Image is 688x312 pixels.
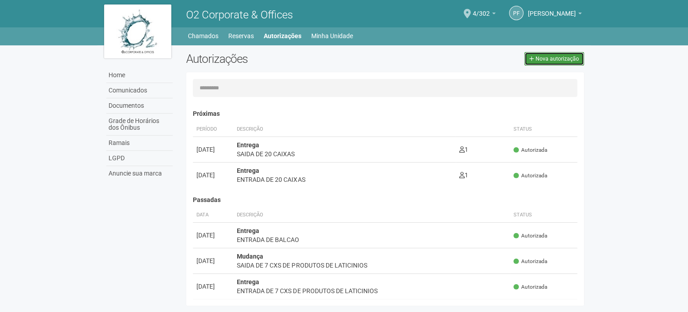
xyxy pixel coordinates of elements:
span: Autorizada [514,146,547,154]
span: Nova autorização [536,56,579,62]
a: Chamados [188,30,218,42]
a: Home [106,68,173,83]
strong: Entrega [237,141,259,149]
span: Autorizada [514,172,547,180]
div: ENTRADA DE BALCAO [237,235,506,244]
a: Comunicados [106,83,173,98]
th: Período [193,122,233,137]
strong: Entrega [237,278,259,286]
strong: Entrega [237,227,259,234]
span: 4/302 [473,1,490,17]
div: [DATE] [196,231,230,240]
div: ENTRADA DE 20 CAIXAS [237,175,452,184]
a: Anuncie sua marca [106,166,173,181]
a: Nova autorização [524,52,584,66]
div: SAIDA DE 20 CAIXAS [237,149,452,158]
a: Minha Unidade [311,30,353,42]
span: O2 Corporate & Offices [186,9,293,21]
h4: Passadas [193,197,577,203]
a: Documentos [106,98,173,114]
img: logo.jpg [104,4,171,58]
a: 4/302 [473,11,496,18]
h2: Autorizações [186,52,378,66]
a: LGPD [106,151,173,166]
div: [DATE] [196,256,230,265]
h4: Próximas [193,110,577,117]
a: [PERSON_NAME] [528,11,582,18]
a: Autorizações [264,30,301,42]
th: Status [510,122,577,137]
div: [DATE] [196,145,230,154]
a: Grade de Horários dos Ônibus [106,114,173,136]
span: PRISCILLA FREITAS [528,1,576,17]
a: Reservas [228,30,254,42]
div: ENTRADA DE 7 CXS DE PRODUTOS DE LATICINIOS [237,286,506,295]
span: 1 [459,171,468,179]
strong: Mudança [237,253,263,260]
div: SAIDA DE 7 CXS DE PRODUTOS DE LATICINIOS [237,261,506,270]
th: Descrição [233,122,456,137]
th: Status [510,208,577,223]
span: Autorizada [514,283,547,291]
span: Autorizada [514,258,547,265]
span: 1 [459,146,468,153]
a: Ramais [106,136,173,151]
th: Data [193,208,233,223]
div: [DATE] [196,171,230,180]
th: Descrição [233,208,510,223]
strong: Entrega [237,167,259,174]
span: Autorizada [514,232,547,240]
div: [DATE] [196,282,230,291]
a: PF [509,6,523,20]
